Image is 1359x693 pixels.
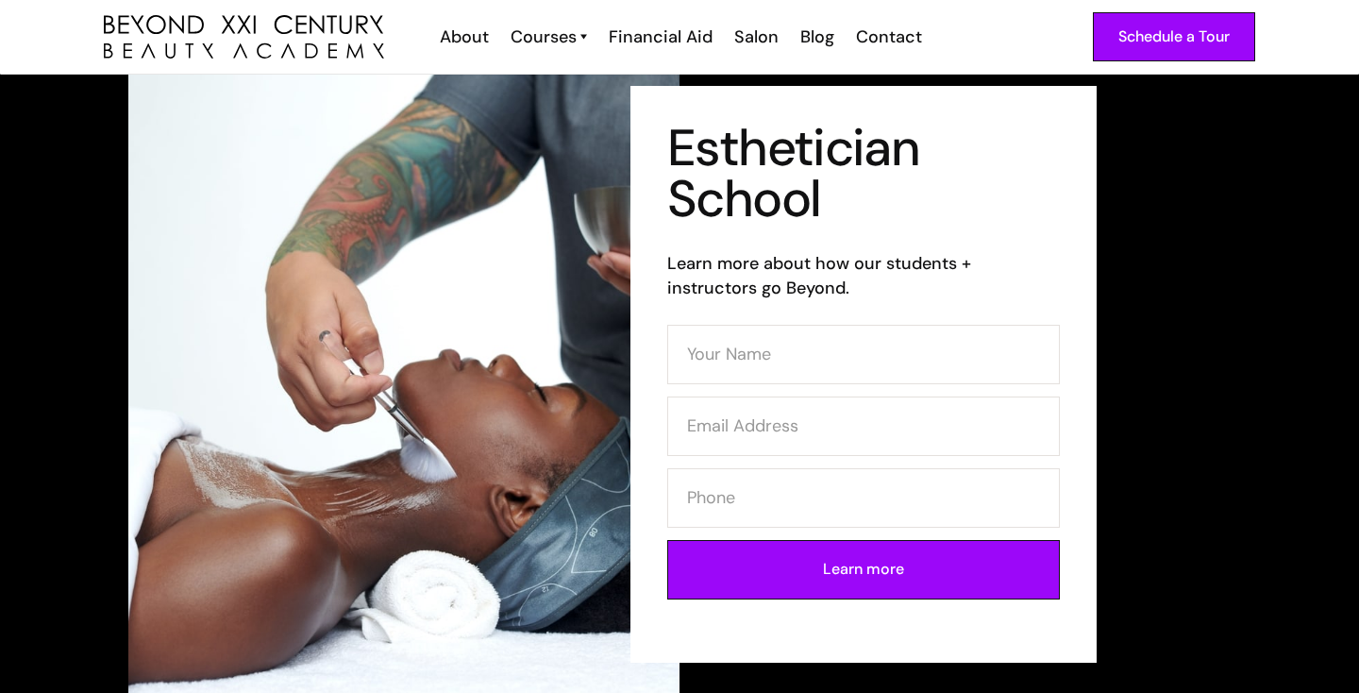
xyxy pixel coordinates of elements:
div: Schedule a Tour [1118,25,1230,49]
a: Salon [722,25,788,49]
div: Courses [511,25,577,49]
a: Courses [511,25,587,49]
h6: Learn more about how our students + instructors go Beyond. [667,251,1060,300]
div: About [440,25,489,49]
input: Learn more [667,540,1060,600]
a: home [104,15,384,59]
div: Blog [800,25,834,49]
a: Financial Aid [596,25,722,49]
a: Blog [788,25,844,49]
a: Schedule a Tour [1093,12,1255,61]
input: Phone [667,468,1060,528]
img: beyond 21st century beauty academy logo [104,15,384,59]
div: Contact [856,25,922,49]
a: About [428,25,498,49]
h1: Esthetician School [667,123,1060,225]
a: Contact [844,25,931,49]
input: Your Name [667,325,1060,384]
div: Salon [734,25,779,49]
div: Financial Aid [609,25,713,49]
input: Email Address [667,397,1060,456]
form: Contact Form (Esthi) [667,325,1060,612]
